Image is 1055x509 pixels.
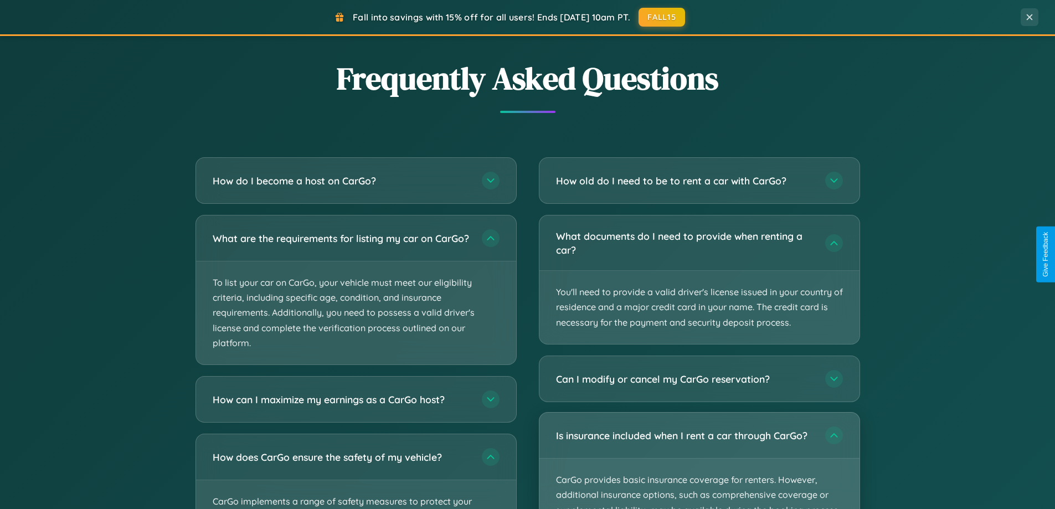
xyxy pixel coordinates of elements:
h3: How does CarGo ensure the safety of my vehicle? [213,450,471,464]
h2: Frequently Asked Questions [195,57,860,100]
h3: What documents do I need to provide when renting a car? [556,229,814,256]
h3: How do I become a host on CarGo? [213,174,471,188]
p: To list your car on CarGo, your vehicle must meet our eligibility criteria, including specific ag... [196,261,516,364]
h3: Can I modify or cancel my CarGo reservation? [556,372,814,386]
p: You'll need to provide a valid driver's license issued in your country of residence and a major c... [539,271,860,344]
h3: What are the requirements for listing my car on CarGo? [213,232,471,245]
div: Give Feedback [1042,232,1049,277]
h3: How old do I need to be to rent a car with CarGo? [556,174,814,188]
h3: Is insurance included when I rent a car through CarGo? [556,429,814,443]
button: FALL15 [639,8,685,27]
h3: How can I maximize my earnings as a CarGo host? [213,393,471,407]
span: Fall into savings with 15% off for all users! Ends [DATE] 10am PT. [353,12,630,23]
